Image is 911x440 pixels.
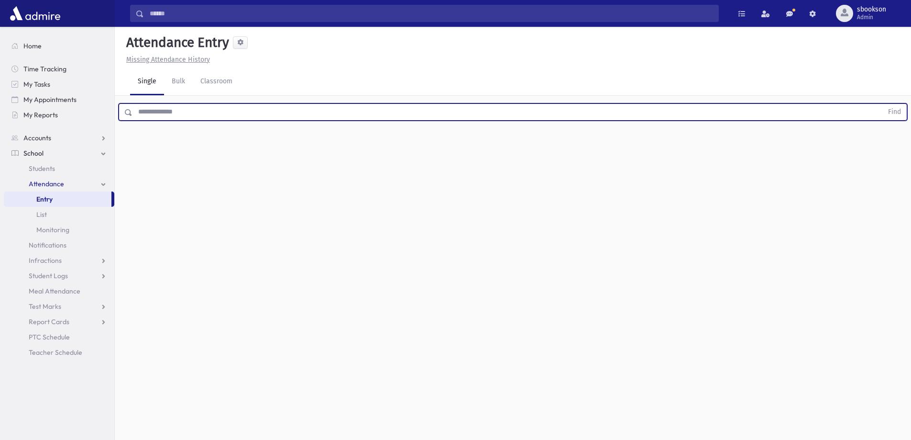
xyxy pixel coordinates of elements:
a: Entry [4,192,111,207]
span: Home [23,42,42,50]
span: Notifications [29,241,66,249]
a: Report Cards [4,314,114,329]
h5: Attendance Entry [122,34,229,51]
span: Test Marks [29,302,61,311]
a: School [4,146,114,161]
span: PTC Schedule [29,333,70,341]
a: Single [130,68,164,95]
u: Missing Attendance History [126,56,210,64]
span: Teacher Schedule [29,348,82,357]
span: Accounts [23,134,51,142]
span: My Appointments [23,95,77,104]
span: Infractions [29,256,62,265]
span: List [36,210,47,219]
a: Infractions [4,253,114,268]
span: My Reports [23,111,58,119]
button: Find [882,104,907,120]
a: Classroom [193,68,240,95]
span: School [23,149,44,158]
img: AdmirePro [8,4,63,23]
span: Student Logs [29,271,68,280]
a: Bulk [164,68,193,95]
a: Students [4,161,114,176]
a: Student Logs [4,268,114,283]
input: Search [144,5,718,22]
a: Attendance [4,176,114,192]
a: Teacher Schedule [4,345,114,360]
a: Home [4,38,114,54]
a: PTC Schedule [4,329,114,345]
a: Meal Attendance [4,283,114,299]
span: Attendance [29,180,64,188]
a: Missing Attendance History [122,56,210,64]
span: Monitoring [36,226,69,234]
span: Meal Attendance [29,287,80,295]
span: Admin [857,13,886,21]
span: Students [29,164,55,173]
a: My Reports [4,107,114,123]
span: My Tasks [23,80,50,89]
a: My Appointments [4,92,114,107]
a: Monitoring [4,222,114,237]
a: Test Marks [4,299,114,314]
a: My Tasks [4,77,114,92]
a: Accounts [4,130,114,146]
a: Notifications [4,237,114,253]
span: Time Tracking [23,65,66,73]
span: sbookson [857,6,886,13]
a: List [4,207,114,222]
span: Entry [36,195,53,203]
a: Time Tracking [4,61,114,77]
span: Report Cards [29,317,69,326]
